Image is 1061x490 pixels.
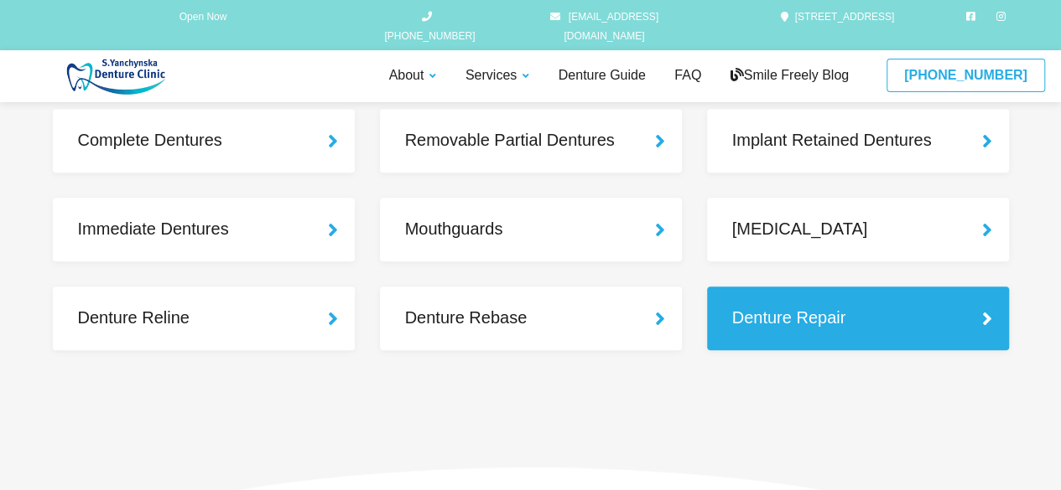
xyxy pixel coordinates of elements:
[379,8,480,46] a: [PHONE_NUMBER]
[179,11,227,23] span: Open Now
[732,216,994,241] span: [MEDICAL_DATA]
[554,65,650,86] a: Denture Guide
[707,198,1009,261] a: [MEDICAL_DATA]
[405,216,667,241] span: Mouthguards
[53,198,355,261] a: Immediate Dentures
[405,305,667,330] span: Denture Rebase
[461,65,533,86] a: Services
[405,127,667,152] span: Removable Partial Dentures
[887,59,1045,92] a: [PHONE_NUMBER]
[380,109,682,173] a: Removable Partial Dentures
[524,8,684,46] a: [EMAIL_ADDRESS][DOMAIN_NAME]
[732,305,994,330] span: Denture Repair
[670,65,705,86] a: FAQ
[78,127,340,152] span: Complete Dentures
[380,198,682,261] a: Mouthguards
[707,109,1009,173] a: Implant Retained Dentures
[78,305,340,330] span: Denture Reline
[53,286,355,350] a: Denture Reline
[78,216,340,241] span: Immediate Dentures
[53,109,355,173] a: Complete Dentures
[780,11,894,23] a: [STREET_ADDRESS]
[732,127,994,152] span: Implant Retained Dentures
[17,59,222,95] img: S Yanchynska Denture Care Centre
[707,286,1009,350] a: Denture Repair
[380,286,682,350] a: Denture Rebase
[726,65,853,86] a: Smile Freely Blog
[385,65,441,86] a: About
